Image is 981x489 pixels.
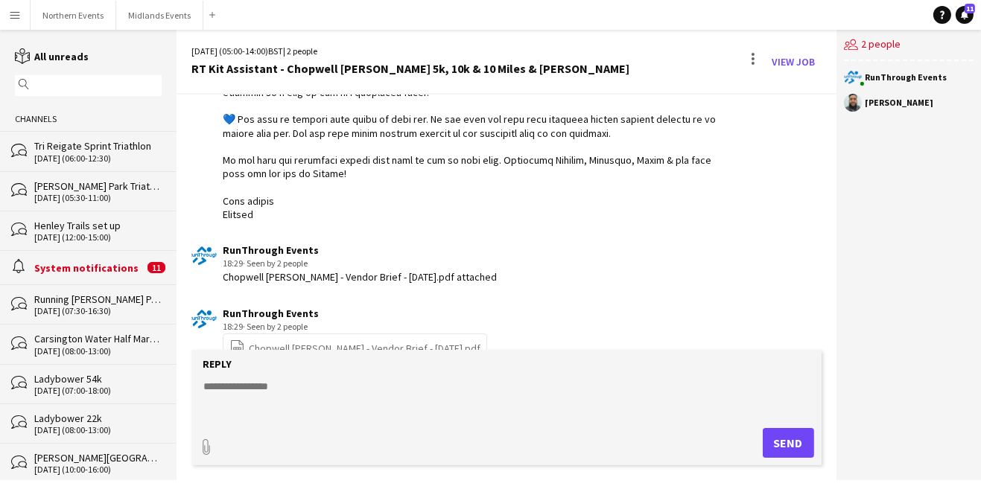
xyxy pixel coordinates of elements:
[223,320,487,333] div: 18:29
[34,464,162,475] div: [DATE] (10:00-16:00)
[191,62,629,75] div: RT Kit Assistant - Chopwell [PERSON_NAME] 5k, 10k & 10 Miles & [PERSON_NAME]
[223,270,497,284] div: Chopwell [PERSON_NAME] - Vendor Brief - [DATE].pdf attached
[34,412,162,425] div: Ladybower 22k
[191,45,629,58] div: [DATE] (05:00-14:00) | 2 people
[15,50,89,63] a: All unreads
[34,193,162,203] div: [DATE] (05:30-11:00)
[34,451,162,464] div: [PERSON_NAME][GEOGRAPHIC_DATA] Set Up
[243,321,308,332] span: · Seen by 2 people
[31,1,116,30] button: Northern Events
[34,372,162,386] div: Ladybower 54k
[34,219,162,232] div: Henley Trails set up
[866,73,947,82] div: RunThrough Events
[229,339,480,357] a: Chopwell [PERSON_NAME] - Vendor Brief - [DATE].pdf
[34,179,162,193] div: [PERSON_NAME] Park Triathlon
[147,262,165,273] span: 11
[34,332,162,345] div: Carsington Water Half Marathon & 10km
[34,293,162,306] div: Running [PERSON_NAME] Park Races & Duathlon
[766,50,822,74] a: View Job
[34,232,162,243] div: [DATE] (12:00-15:00)
[116,1,203,30] button: Midlands Events
[223,307,487,320] div: RunThrough Events
[223,243,497,257] div: RunThrough Events
[763,428,814,458] button: Send
[34,306,162,316] div: [DATE] (07:30-16:30)
[223,257,497,270] div: 18:29
[34,425,162,435] div: [DATE] (08:00-13:00)
[956,6,974,24] a: 11
[34,261,144,275] div: System notifications
[34,139,162,153] div: Tri Reigate Sprint Triathlon
[965,4,975,13] span: 11
[866,98,934,107] div: [PERSON_NAME]
[844,30,974,61] div: 2 people
[34,346,162,357] div: [DATE] (08:00-13:00)
[34,386,162,396] div: [DATE] (07:00-18:00)
[34,153,162,164] div: [DATE] (06:00-12:30)
[243,258,308,269] span: · Seen by 2 people
[203,357,232,371] label: Reply
[268,45,283,57] span: BST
